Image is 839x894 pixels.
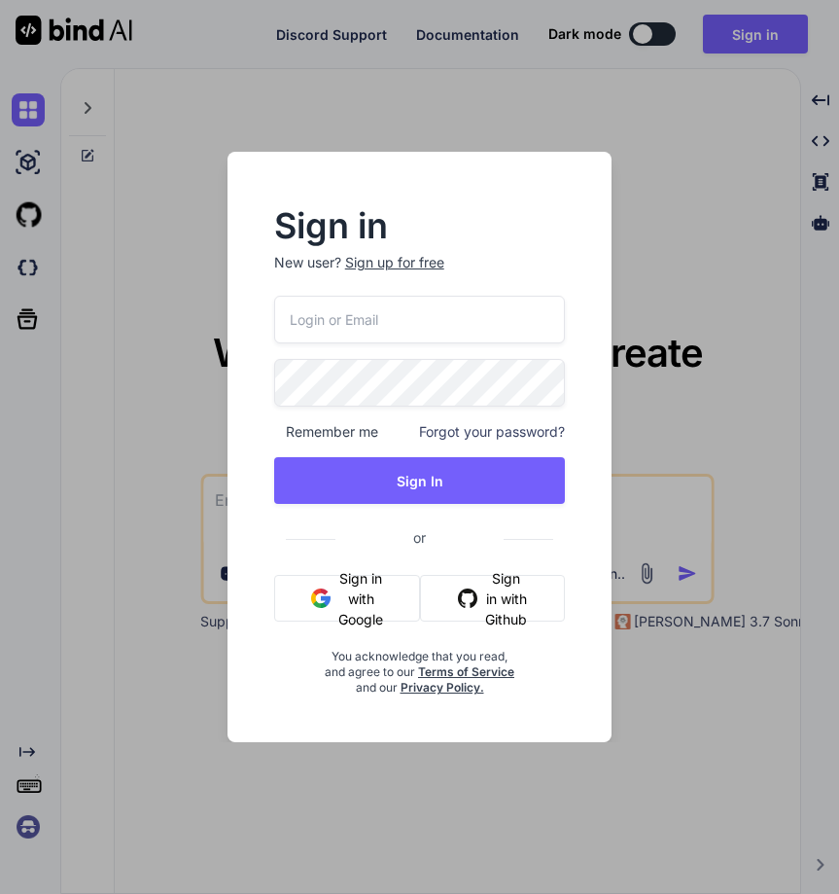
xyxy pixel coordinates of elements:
div: You acknowledge that you read, and agree to our and our [323,637,517,696]
span: Remember me [274,422,378,442]
img: google [311,589,331,608]
p: New user? [274,253,566,296]
a: Privacy Policy. [401,680,484,695]
button: Sign in with Google [274,575,421,622]
button: Sign In [274,457,566,504]
button: Sign in with Github [420,575,565,622]
span: Forgot your password? [419,422,565,442]
a: Terms of Service [418,664,514,679]
input: Login or Email [274,296,566,343]
div: Sign up for free [345,253,444,272]
img: github [458,589,477,608]
span: or [335,514,504,561]
h2: Sign in [274,210,566,241]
